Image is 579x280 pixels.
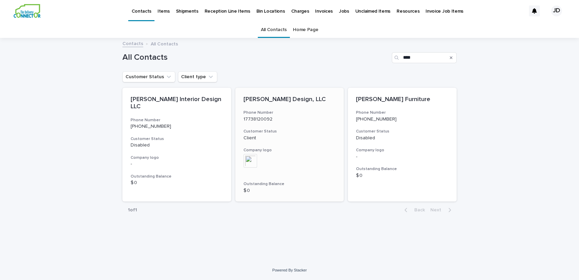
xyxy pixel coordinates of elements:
button: Next [428,207,457,213]
a: [PERSON_NAME] Design, LLCPhone Number17738120092Customer StatusClientCompany logoOutstanding Bala... [235,88,344,202]
a: Powered By Stacker [272,268,307,272]
h3: Outstanding Balance [243,181,336,187]
h3: Customer Status [243,129,336,134]
p: 1 of 1 [122,202,143,219]
h3: Outstanding Balance [131,174,223,179]
h3: Phone Number [131,117,223,123]
a: [PERSON_NAME] Interior Design LLCPhone Number[PHONE_NUMBER]Customer StatusDisabledCompany logo-Ou... [122,88,231,202]
span: Next [430,208,445,212]
h3: Customer Status [131,136,223,142]
h3: Outstanding Balance [356,166,448,172]
p: Disabled [356,135,448,141]
a: [PHONE_NUMBER] [356,117,397,122]
h3: Phone Number [356,110,448,115]
button: Client type [178,71,217,82]
a: Contacts [122,39,143,47]
p: $ 0 [356,173,448,179]
h1: All Contacts [122,53,389,62]
p: $ 0 [131,180,223,186]
button: Back [399,207,428,213]
p: - [356,154,448,160]
p: Disabled [131,142,223,148]
p: [PERSON_NAME] Design, LLC [243,96,336,103]
div: JD [551,5,562,16]
p: [PERSON_NAME] Furniture [356,96,448,103]
h3: Company logo [131,155,223,160]
a: 17738120092 [243,117,272,122]
img: aCWQmA6OSGG0Kwt8cj3c [14,4,41,18]
button: Customer Status [122,71,175,82]
span: Back [410,208,425,212]
p: - [131,161,223,167]
h3: Company logo [356,148,448,153]
h3: Company logo [243,148,336,153]
input: Search [392,52,457,63]
a: All Contacts [261,22,287,38]
h3: Customer Status [356,129,448,134]
a: [PHONE_NUMBER] [131,124,171,129]
p: [PERSON_NAME] Interior Design LLC [131,96,223,111]
a: [PERSON_NAME] FurniturePhone Number[PHONE_NUMBER]Customer StatusDisabledCompany logo-Outstanding ... [348,88,457,202]
p: Client [243,135,336,141]
p: $ 0 [243,188,336,194]
a: Home Page [293,22,318,38]
h3: Phone Number [243,110,336,115]
p: All Contacts [151,40,178,47]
